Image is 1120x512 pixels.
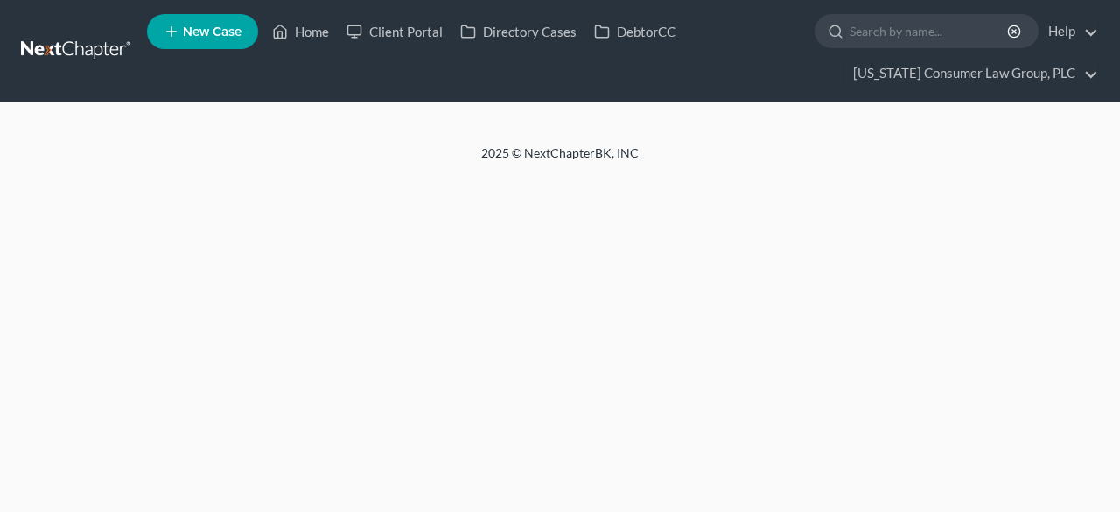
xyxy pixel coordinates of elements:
a: Client Portal [338,16,451,47]
a: DebtorCC [585,16,684,47]
div: 2025 © NextChapterBK, INC [61,144,1059,176]
a: Home [263,16,338,47]
input: Search by name... [850,15,1010,47]
a: Directory Cases [451,16,585,47]
a: Help [1039,16,1098,47]
a: [US_STATE] Consumer Law Group, PLC [844,58,1098,89]
span: New Case [183,25,241,39]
